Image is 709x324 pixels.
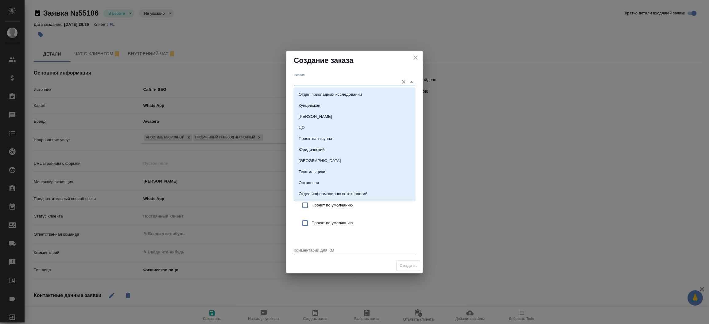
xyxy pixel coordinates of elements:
[312,202,410,208] span: Проект по умолчанию
[399,78,408,86] button: Очистить
[294,56,415,65] h2: Создание заказа
[299,147,325,153] p: Юридический
[411,53,420,62] button: close
[312,220,410,226] span: Проект по умолчанию
[294,196,415,214] div: Проект по умолчанию
[396,260,420,271] span: Выберите филиал
[299,91,362,98] p: Отдел прикладных исследований
[299,125,305,131] p: ЦО
[299,169,325,175] p: Текстильщики
[299,180,319,186] p: Островная
[294,73,305,76] label: Филиал
[299,158,341,164] p: [GEOGRAPHIC_DATA]
[299,136,332,142] p: Проектная группа
[299,102,320,109] p: Кунцевская
[299,191,367,197] p: Отдел информационных технологий
[294,214,415,232] div: Проект по умолчанию
[407,78,416,86] button: Close
[299,114,332,120] p: [PERSON_NAME]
